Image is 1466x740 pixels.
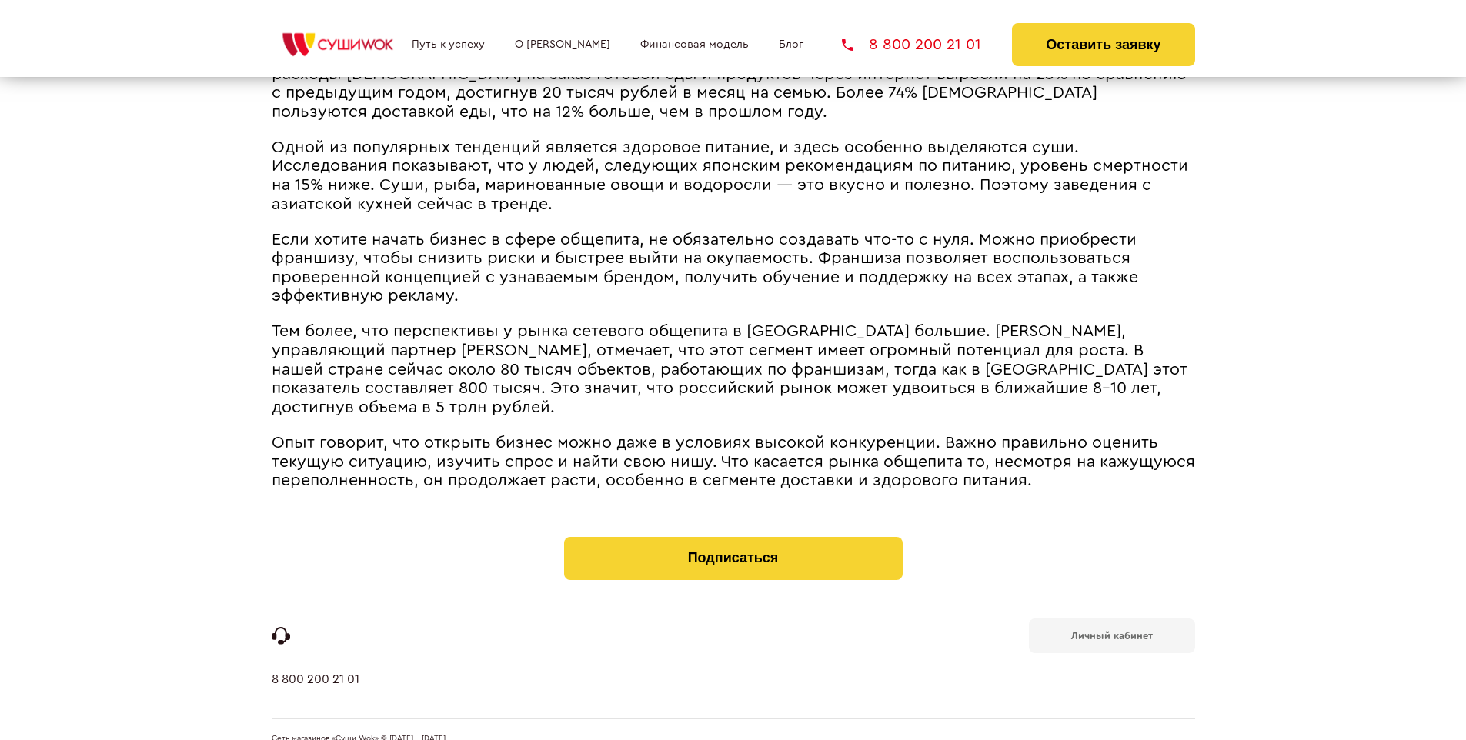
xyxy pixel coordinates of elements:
span: Одной из популярных тенденций является здоровое питание, и здесь особенно выделяются суши. Исслед... [272,139,1188,212]
a: Блог [779,38,803,51]
a: Путь к успеху [412,38,485,51]
button: Оставить заявку [1012,23,1194,66]
a: 8 800 200 21 01 [272,672,359,718]
span: Если хотите начать бизнес в сфере общепита, не обязательно создавать что-то с нуля. Можно приобре... [272,232,1138,305]
b: Личный кабинет [1071,631,1153,641]
span: Опыт говорит, что открыть бизнес можно даже в условиях высокой конкуренции. Важно правильно оцени... [272,435,1195,488]
a: О [PERSON_NAME] [515,38,610,51]
a: 8 800 200 21 01 [842,37,981,52]
button: Подписаться [564,537,903,580]
span: Тем более, что перспективы у рынка сетевого общепита в [GEOGRAPHIC_DATA] большие. [PERSON_NAME], ... [272,323,1187,415]
span: 8 800 200 21 01 [869,37,981,52]
a: Личный кабинет [1029,618,1195,653]
a: Финансовая модель [640,38,749,51]
span: Существует устойчивый миф, что рынок общепита переполнен и новые заведения не смогут найти своих ... [272,28,1187,119]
